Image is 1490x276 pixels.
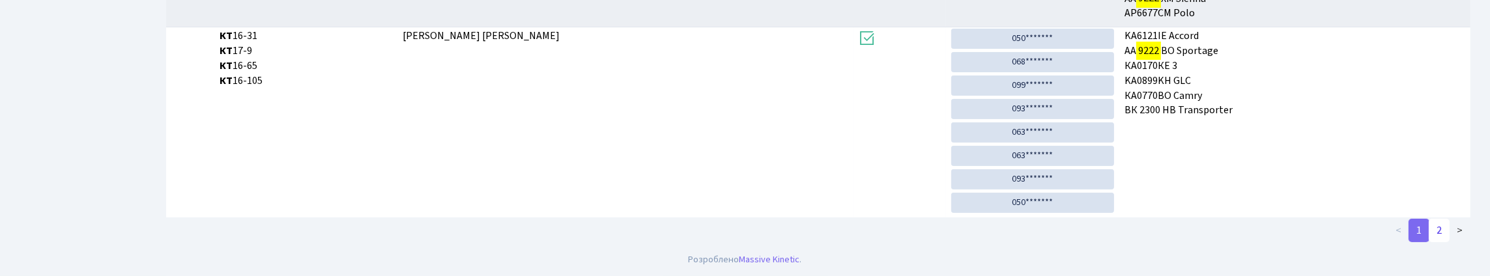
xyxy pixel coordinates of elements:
[220,29,392,88] span: 16-31 17-9 16-65 16-105
[1125,29,1465,118] span: KA6121IE Accord АА ВО Sportage КА0170КЕ 3 KA0899KH GLC КА0770ВО Camry BК 2300 HB Transporter
[1449,219,1470,242] a: >
[1136,42,1161,60] mark: 9222
[220,59,233,73] b: КТ
[220,44,233,58] b: КТ
[220,29,233,43] b: КТ
[739,253,800,266] a: Massive Kinetic
[1429,219,1450,242] a: 2
[403,29,560,43] span: [PERSON_NAME] [PERSON_NAME]
[689,253,802,267] div: Розроблено .
[1409,219,1429,242] a: 1
[220,74,233,88] b: КТ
